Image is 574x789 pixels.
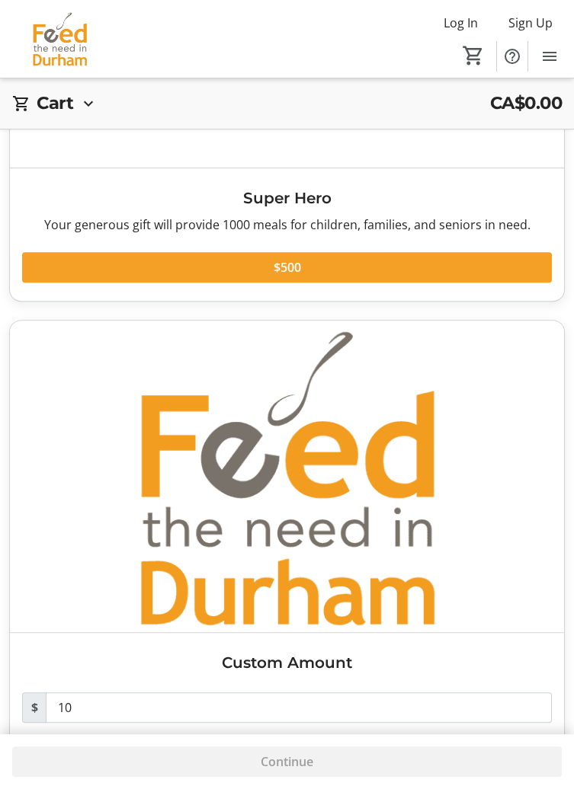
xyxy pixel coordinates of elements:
[534,41,565,72] button: Menu
[22,651,552,674] h3: Custom Amount
[22,216,552,234] div: Your generous gift will provide 1000 meals for children, families, and seniors in need.
[10,321,564,632] img: Custom Amount
[37,91,73,117] h2: Cart
[431,11,490,35] button: Log In
[508,14,553,32] span: Sign Up
[22,252,552,283] button: $500
[444,14,478,32] span: Log In
[490,91,563,117] span: CA$0.00
[496,11,565,35] button: Sign Up
[497,41,528,72] button: Help
[9,11,111,68] img: Feed the Need in Durham's Logo
[460,42,487,69] button: Cart
[274,258,301,276] span: $500
[46,692,552,723] input: Donation Amount
[22,187,552,209] h3: Super Hero
[22,692,46,723] span: $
